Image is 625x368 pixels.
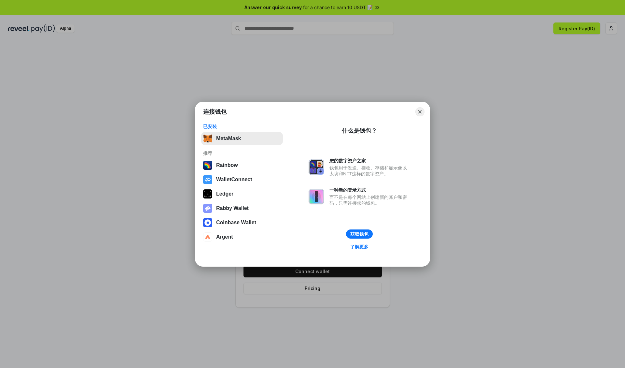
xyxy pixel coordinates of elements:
[203,161,212,170] img: svg+xml,%3Csvg%20width%3D%22120%22%20height%3D%22120%22%20viewBox%3D%220%200%20120%20120%22%20fil...
[216,191,233,197] div: Ledger
[329,158,410,164] div: 您的数字资产之家
[203,175,212,184] img: svg+xml,%3Csvg%20width%3D%2228%22%20height%3D%2228%22%20viewBox%3D%220%200%2028%2028%22%20fill%3D...
[329,165,410,177] div: 钱包用于发送、接收、存储和显示像以太坊和NFT这样的数字资产。
[203,108,227,116] h1: 连接钱包
[216,177,252,183] div: WalletConnect
[203,124,281,129] div: 已安装
[203,218,212,227] img: svg+xml,%3Csvg%20width%3D%2228%22%20height%3D%2228%22%20viewBox%3D%220%200%2028%2028%22%20fill%3D...
[309,159,324,175] img: svg+xml,%3Csvg%20xmlns%3D%22http%3A%2F%2Fwww.w3.org%2F2000%2Fsvg%22%20fill%3D%22none%22%20viewBox...
[203,150,281,156] div: 推荐
[346,243,372,251] a: 了解更多
[203,204,212,213] img: svg+xml,%3Csvg%20xmlns%3D%22http%3A%2F%2Fwww.w3.org%2F2000%2Fsvg%22%20fill%3D%22none%22%20viewBox...
[203,134,212,143] img: svg+xml,%3Csvg%20fill%3D%22none%22%20height%3D%2233%22%20viewBox%3D%220%200%2035%2033%22%20width%...
[346,229,373,239] button: 获取钱包
[201,159,283,172] button: Rainbow
[216,220,256,226] div: Coinbase Wallet
[201,187,283,200] button: Ledger
[201,132,283,145] button: MetaMask
[329,187,410,193] div: 一种新的登录方式
[309,189,324,204] img: svg+xml,%3Csvg%20xmlns%3D%22http%3A%2F%2Fwww.w3.org%2F2000%2Fsvg%22%20fill%3D%22none%22%20viewBox...
[329,194,410,206] div: 而不是在每个网站上创建新的账户和密码，只需连接您的钱包。
[203,189,212,199] img: svg+xml,%3Csvg%20xmlns%3D%22http%3A%2F%2Fwww.w3.org%2F2000%2Fsvg%22%20width%3D%2228%22%20height%3...
[201,173,283,186] button: WalletConnect
[201,202,283,215] button: Rabby Wallet
[216,205,249,211] div: Rabby Wallet
[216,136,241,141] div: MetaMask
[350,231,368,237] div: 获取钱包
[342,127,377,135] div: 什么是钱包？
[201,230,283,243] button: Argent
[216,234,233,240] div: Argent
[216,162,238,168] div: Rainbow
[203,232,212,242] img: svg+xml,%3Csvg%20width%3D%2228%22%20height%3D%2228%22%20viewBox%3D%220%200%2028%2028%22%20fill%3D...
[415,107,424,116] button: Close
[201,216,283,229] button: Coinbase Wallet
[350,244,368,250] div: 了解更多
